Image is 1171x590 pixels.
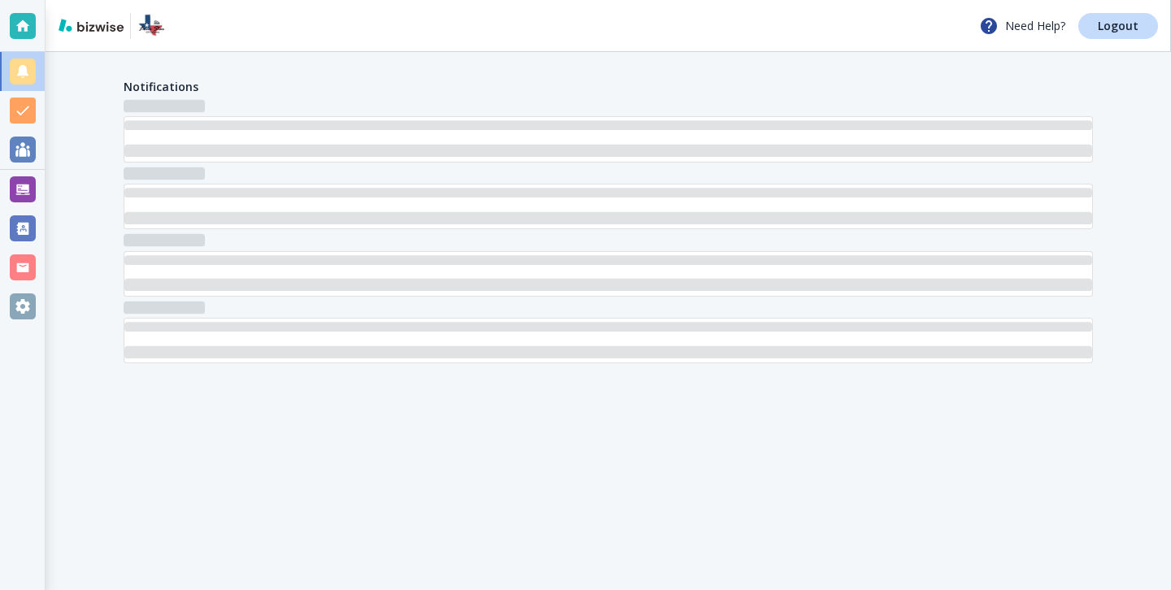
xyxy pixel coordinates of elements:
[979,16,1065,36] p: Need Help?
[1078,13,1158,39] a: Logout
[124,78,198,95] h4: Notifications
[1098,20,1138,32] p: Logout
[137,13,166,39] img: Lone Star DOT Consultants and Compliance
[59,19,124,32] img: bizwise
